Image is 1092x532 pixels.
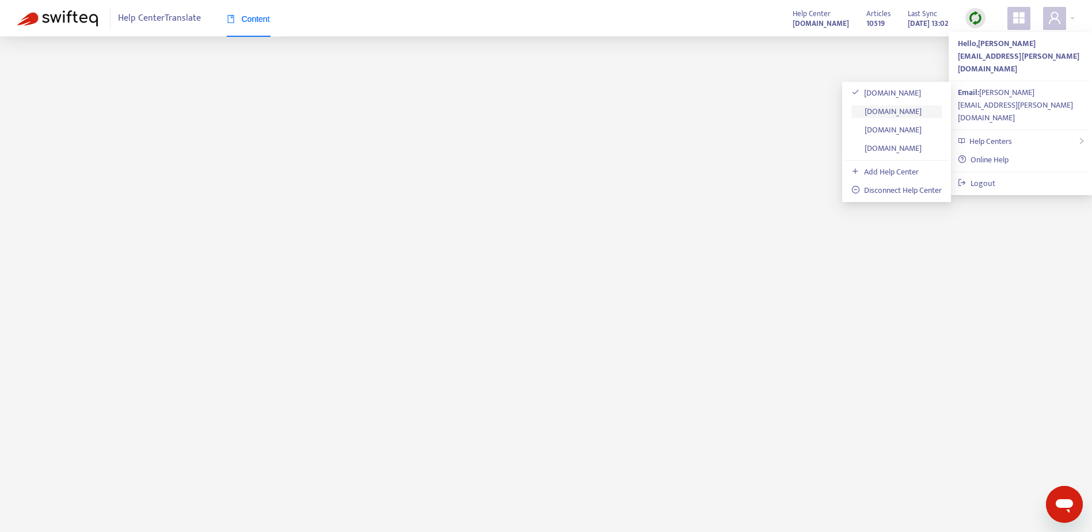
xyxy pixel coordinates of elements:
[1078,138,1085,145] span: right
[968,11,983,25] img: sync.dc5367851b00ba804db3.png
[958,37,1079,75] strong: Hello, [PERSON_NAME][EMAIL_ADDRESS][PERSON_NAME][DOMAIN_NAME]
[1012,11,1026,25] span: appstore
[1048,11,1061,25] span: user
[1046,486,1083,523] iframe: Button to launch messaging window
[227,14,270,24] span: Content
[851,105,922,118] a: [DOMAIN_NAME]
[793,17,849,30] a: [DOMAIN_NAME]
[908,7,937,20] span: Last Sync
[908,17,948,30] strong: [DATE] 13:02
[958,153,1009,166] a: Online Help
[851,165,919,178] a: Add Help Center
[866,17,885,30] strong: 10519
[958,86,979,99] strong: Email:
[958,86,1083,124] div: [PERSON_NAME][EMAIL_ADDRESS][PERSON_NAME][DOMAIN_NAME]
[793,7,831,20] span: Help Center
[227,15,235,23] span: book
[969,135,1012,148] span: Help Centers
[866,7,891,20] span: Articles
[958,177,995,190] a: Logout
[851,86,921,100] a: [DOMAIN_NAME]
[851,142,922,155] a: [DOMAIN_NAME]
[118,7,201,29] span: Help Center Translate
[851,123,922,136] a: [DOMAIN_NAME]
[851,184,942,197] a: Disconnect Help Center
[17,10,98,26] img: Swifteq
